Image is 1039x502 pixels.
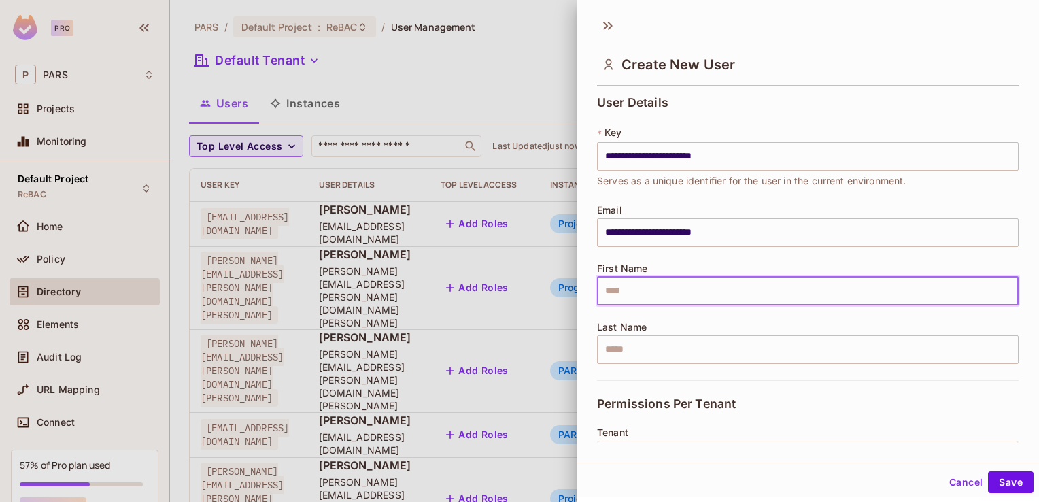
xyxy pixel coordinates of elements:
span: Email [597,205,622,216]
span: Key [604,127,621,138]
span: Serves as a unique identifier for the user in the current environment. [597,173,906,188]
span: First Name [597,263,648,274]
button: Default Tenant [597,441,1019,469]
span: User Details [597,96,668,110]
button: Save [988,471,1034,493]
span: Create New User [621,56,735,73]
span: Last Name [597,322,647,333]
span: Permissions Per Tenant [597,397,736,411]
button: Cancel [944,471,988,493]
span: Tenant [597,427,628,438]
